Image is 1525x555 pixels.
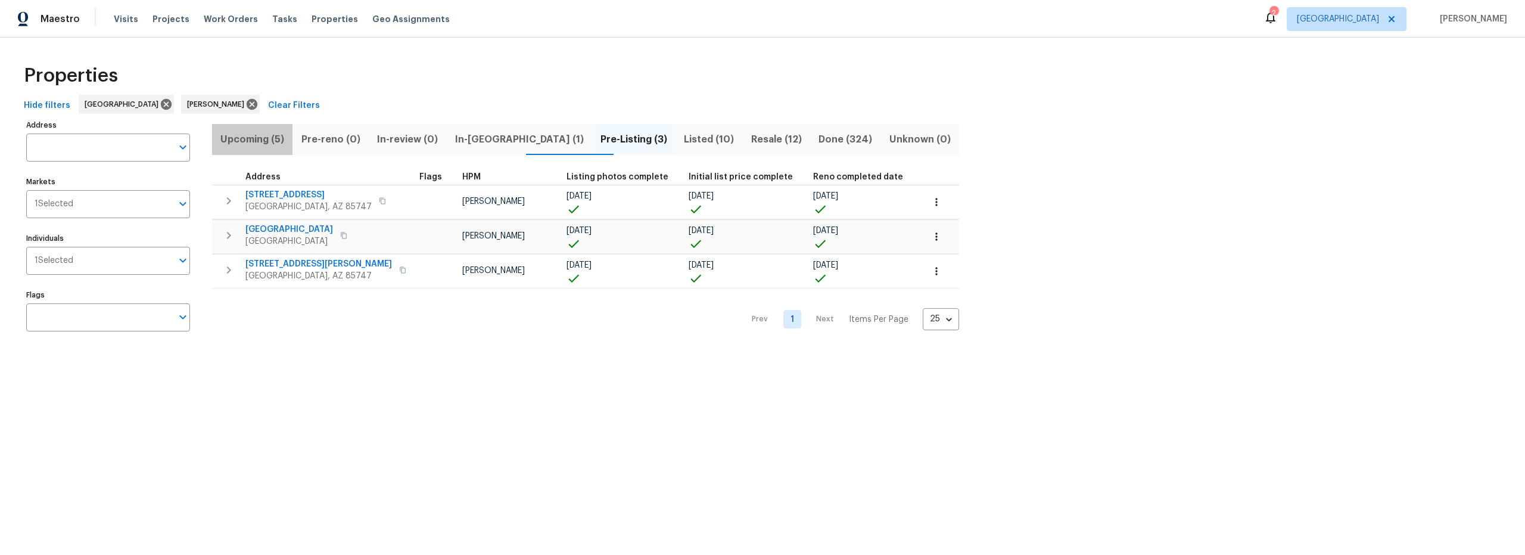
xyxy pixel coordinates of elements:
span: [DATE] [813,261,838,269]
span: HPM [462,173,481,181]
span: In-review (0) [376,131,439,148]
span: Upcoming (5) [219,131,285,148]
div: [PERSON_NAME] [181,95,260,114]
span: [DATE] [813,192,838,200]
div: 2 [1269,7,1278,19]
span: [DATE] [689,261,714,269]
span: Properties [312,13,358,25]
span: Properties [24,70,118,82]
span: Pre-Listing (3) [599,131,668,148]
span: Done (324) [817,131,873,148]
span: Projects [152,13,189,25]
span: Listed (10) [683,131,735,148]
button: Open [175,196,191,212]
span: Listing photos complete [567,173,668,181]
span: Tasks [272,15,297,23]
div: 25 [923,303,959,334]
span: Address [245,173,281,181]
span: Initial list price complete [689,173,793,181]
span: [DATE] [689,192,714,200]
span: Flags [419,173,442,181]
span: Geo Assignments [372,13,450,25]
span: [DATE] [813,227,838,235]
span: Work Orders [204,13,258,25]
span: [DATE] [567,261,592,269]
span: Unknown (0) [888,131,952,148]
span: [GEOGRAPHIC_DATA] [85,98,163,110]
span: [PERSON_NAME] [462,197,525,206]
button: Open [175,309,191,325]
span: [DATE] [689,227,714,235]
span: [GEOGRAPHIC_DATA] [245,235,333,247]
span: Reno completed date [813,173,903,181]
label: Address [26,122,190,129]
span: Hide filters [24,98,70,113]
span: [STREET_ADDRESS] [245,189,372,201]
span: [STREET_ADDRESS][PERSON_NAME] [245,258,392,270]
span: [GEOGRAPHIC_DATA] [245,224,333,235]
label: Individuals [26,235,190,242]
div: [GEOGRAPHIC_DATA] [79,95,174,114]
span: Visits [114,13,138,25]
span: [PERSON_NAME] [462,266,525,275]
span: Pre-reno (0) [300,131,361,148]
span: 1 Selected [35,199,73,209]
span: In-[GEOGRAPHIC_DATA] (1) [453,131,584,148]
nav: Pagination Navigation [740,296,959,343]
label: Flags [26,292,190,299]
span: [PERSON_NAME] [1435,13,1507,25]
a: Goto page 1 [783,310,801,328]
label: Markets [26,178,190,185]
span: [DATE] [567,192,592,200]
span: [PERSON_NAME] [187,98,249,110]
span: Clear Filters [268,98,320,113]
button: Clear Filters [263,95,325,117]
button: Open [175,252,191,269]
span: 1 Selected [35,256,73,266]
span: [GEOGRAPHIC_DATA] [1297,13,1379,25]
span: [GEOGRAPHIC_DATA], AZ 85747 [245,201,372,213]
span: [DATE] [567,227,592,235]
p: Items Per Page [849,314,908,325]
span: [GEOGRAPHIC_DATA], AZ 85747 [245,270,392,282]
span: Maestro [41,13,80,25]
span: [PERSON_NAME] [462,232,525,240]
button: Open [175,139,191,156]
button: Hide filters [19,95,75,117]
span: Resale (12) [750,131,803,148]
